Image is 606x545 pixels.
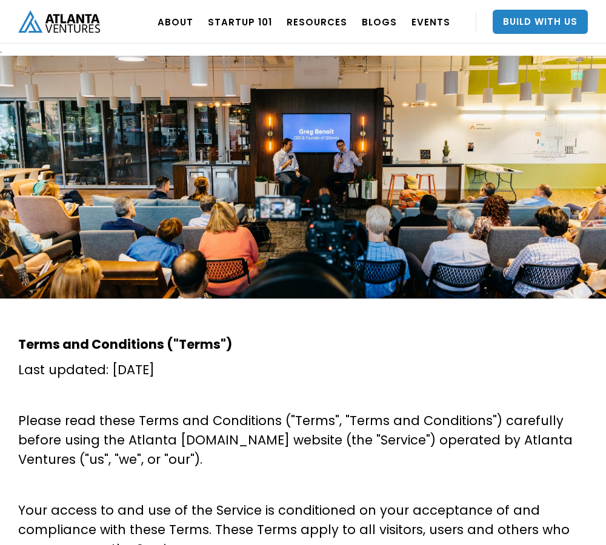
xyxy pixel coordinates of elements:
a: BLOGS [362,5,397,39]
a: Startup 101 [208,5,272,39]
a: ABOUT [158,5,193,39]
p: ‍ [18,386,588,405]
a: RESOURCES [287,5,347,39]
a: Build With Us [493,10,588,34]
p: Please read these Terms and Conditions ("Terms", "Terms and Conditions") carefully before using t... [18,411,588,469]
a: EVENTS [411,5,450,39]
strong: Terms and Conditions ("Terms") [18,335,232,353]
p: ‍ [18,475,588,495]
p: Last updated: [DATE] [18,360,588,380]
